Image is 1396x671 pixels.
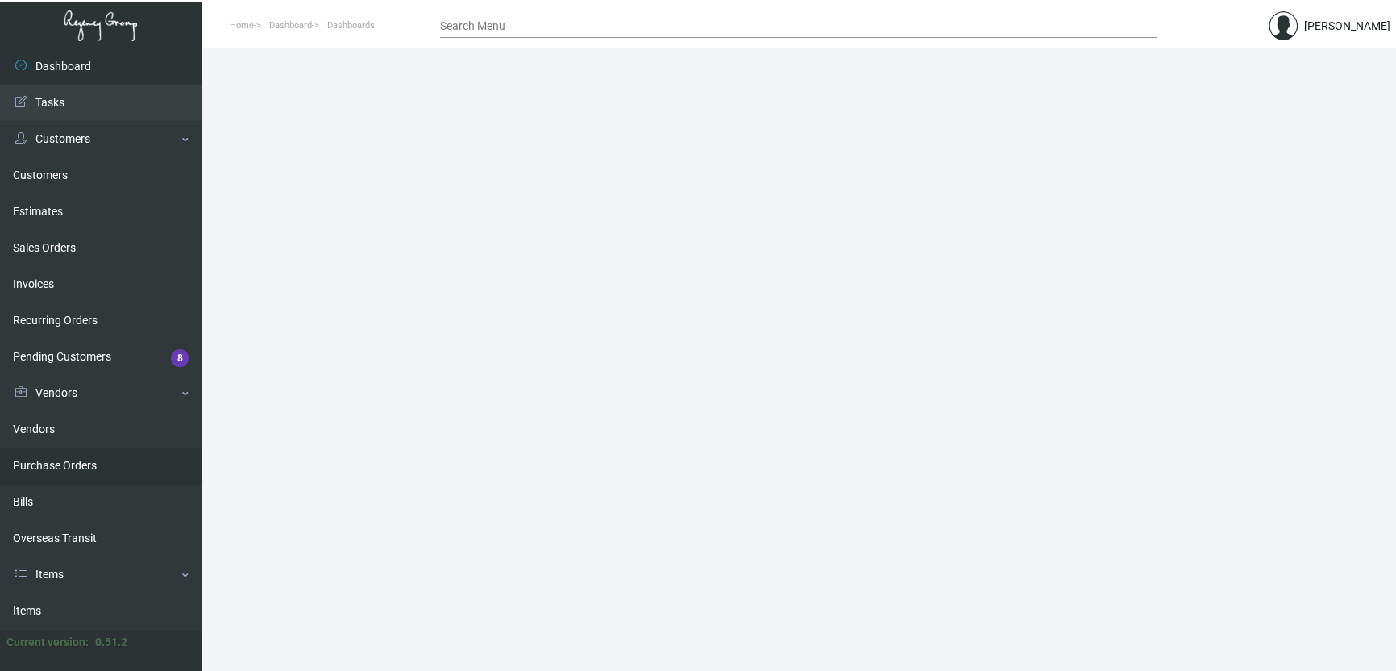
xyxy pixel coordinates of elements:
span: Home [230,20,254,31]
div: 0.51.2 [95,634,127,651]
div: [PERSON_NAME] [1304,18,1390,35]
img: admin@bootstrapmaster.com [1269,11,1298,40]
div: Current version: [6,634,89,651]
span: Dashboards [327,20,375,31]
span: Dashboard [269,20,312,31]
